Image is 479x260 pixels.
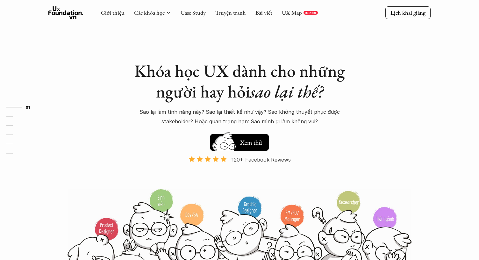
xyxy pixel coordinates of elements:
a: REPORT [304,11,318,15]
a: Truyện tranh [215,9,246,16]
a: Giới thiệu [101,9,125,16]
a: Bài viết [255,9,272,16]
strong: 01 [26,105,30,109]
h1: Khóa học UX dành cho những người hay hỏi [128,61,351,102]
h5: Xem thử [240,138,262,147]
a: Các khóa học [134,9,165,16]
a: Xem thử [210,131,269,151]
a: Lịch khai giảng [385,6,431,19]
a: UX Map [282,9,302,16]
em: sao lại thế? [250,80,323,103]
a: 120+ Facebook Reviews [183,156,296,188]
p: REPORT [305,11,317,15]
a: Case Study [181,9,206,16]
a: 01 [6,103,37,111]
p: 120+ Facebook Reviews [232,155,291,164]
p: Sao lại làm tính năng này? Sao lại thiết kế như vậy? Sao không thuyết phục được stakeholder? Hoặc... [131,107,348,126]
p: Lịch khai giảng [390,9,425,16]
